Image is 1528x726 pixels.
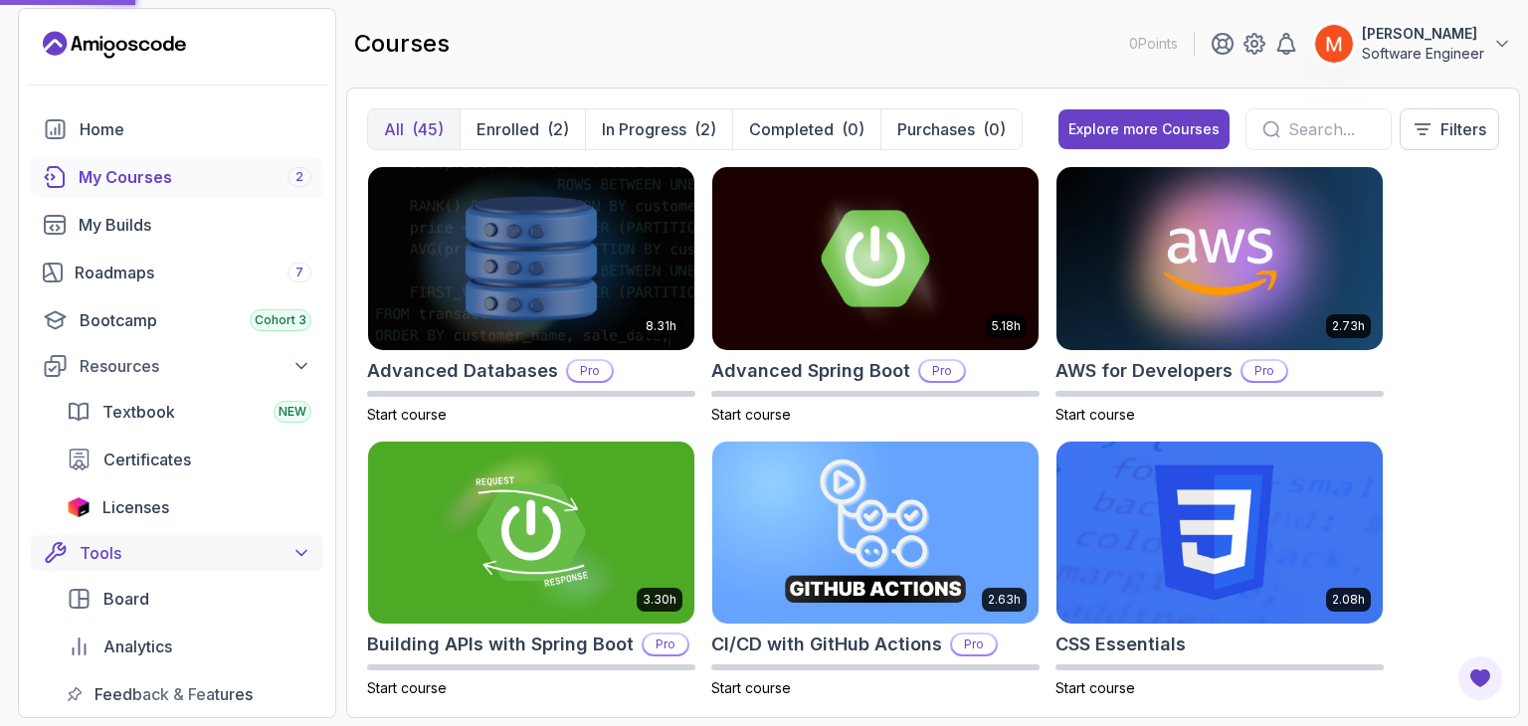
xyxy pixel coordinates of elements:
[102,400,175,424] span: Textbook
[354,28,450,60] h2: courses
[952,635,996,654] p: Pro
[55,392,323,432] a: textbook
[80,308,311,332] div: Bootcamp
[103,587,149,611] span: Board
[1400,108,1499,150] button: Filters
[31,535,323,571] button: Tools
[55,487,323,527] a: licenses
[477,117,539,141] p: Enrolled
[31,157,323,197] a: courses
[43,29,186,61] a: Landing page
[79,165,311,189] div: My Courses
[103,635,172,658] span: Analytics
[712,167,1039,350] img: Advanced Spring Boot card
[384,117,404,141] p: All
[255,312,306,328] span: Cohort 3
[1456,654,1504,702] button: Open Feedback Button
[368,442,694,625] img: Building APIs with Spring Boot card
[643,592,676,608] p: 3.30h
[55,627,323,666] a: analytics
[1242,361,1286,381] p: Pro
[983,117,1006,141] div: (0)
[1362,24,1484,44] p: [PERSON_NAME]
[1288,117,1375,141] input: Search...
[368,167,694,350] img: Advanced Databases card
[585,109,732,149] button: In Progress(2)
[1314,24,1512,64] button: user profile image[PERSON_NAME]Software Engineer
[711,406,791,423] span: Start course
[80,117,311,141] div: Home
[80,354,311,378] div: Resources
[67,497,91,517] img: jetbrains icon
[732,109,880,149] button: Completed(0)
[1440,117,1486,141] p: Filters
[279,404,306,420] span: NEW
[75,261,311,284] div: Roadmaps
[602,117,686,141] p: In Progress
[1068,119,1220,139] div: Explore more Courses
[55,579,323,619] a: board
[367,357,558,385] h2: Advanced Databases
[749,117,834,141] p: Completed
[31,205,323,245] a: builds
[842,117,864,141] div: (0)
[646,318,676,334] p: 8.31h
[1055,357,1233,385] h2: AWS for Developers
[1056,167,1383,350] img: AWS for Developers card
[103,448,191,471] span: Certificates
[460,109,585,149] button: Enrolled(2)
[712,442,1039,625] img: CI/CD with GitHub Actions card
[31,348,323,384] button: Resources
[1362,44,1484,64] p: Software Engineer
[80,541,311,565] div: Tools
[1315,25,1353,63] img: user profile image
[897,117,975,141] p: Purchases
[1332,592,1365,608] p: 2.08h
[1055,406,1135,423] span: Start course
[547,117,569,141] div: (2)
[880,109,1022,149] button: Purchases(0)
[79,213,311,237] div: My Builds
[55,674,323,714] a: feedback
[102,495,169,519] span: Licenses
[412,117,444,141] div: (45)
[694,117,716,141] div: (2)
[568,361,612,381] p: Pro
[31,253,323,292] a: roadmaps
[31,300,323,340] a: bootcamp
[31,109,323,149] a: home
[1055,631,1186,658] h2: CSS Essentials
[1058,109,1230,149] button: Explore more Courses
[644,635,687,654] p: Pro
[711,679,791,696] span: Start course
[992,318,1021,334] p: 5.18h
[711,631,942,658] h2: CI/CD with GitHub Actions
[367,406,447,423] span: Start course
[368,109,460,149] button: All(45)
[1055,679,1135,696] span: Start course
[295,169,303,185] span: 2
[295,265,303,280] span: 7
[1056,442,1383,625] img: CSS Essentials card
[1332,318,1365,334] p: 2.73h
[367,679,447,696] span: Start course
[920,361,964,381] p: Pro
[711,357,910,385] h2: Advanced Spring Boot
[988,592,1021,608] p: 2.63h
[55,440,323,479] a: certificates
[95,682,253,706] span: Feedback & Features
[367,631,634,658] h2: Building APIs with Spring Boot
[1129,34,1178,54] p: 0 Points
